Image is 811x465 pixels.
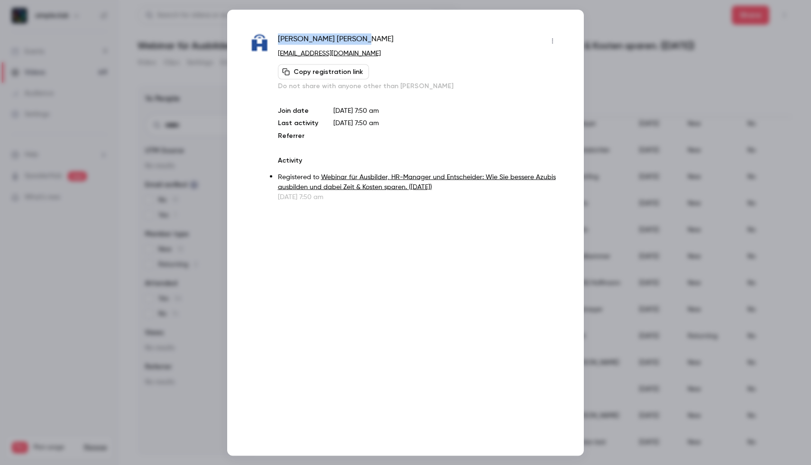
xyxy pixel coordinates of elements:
[333,106,560,115] p: [DATE] 7:50 am
[278,106,318,115] p: Join date
[278,155,560,165] p: Activity
[278,173,556,190] a: Webinar für Ausbilder, HR-Manager und Entscheider: Wie Sie bessere Azubis ausbilden und dabei Zei...
[278,50,381,56] a: [EMAIL_ADDRESS][DOMAIN_NAME]
[278,192,560,201] p: [DATE] 7:50 am
[278,118,318,128] p: Last activity
[278,172,560,192] p: Registered to
[333,119,379,126] span: [DATE] 7:50 am
[251,34,268,52] img: herrmann-durlach.de
[278,131,318,140] p: Referrer
[278,64,369,79] button: Copy registration link
[278,81,560,91] p: Do not share with anyone other than [PERSON_NAME]
[278,33,394,48] span: [PERSON_NAME] [PERSON_NAME]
